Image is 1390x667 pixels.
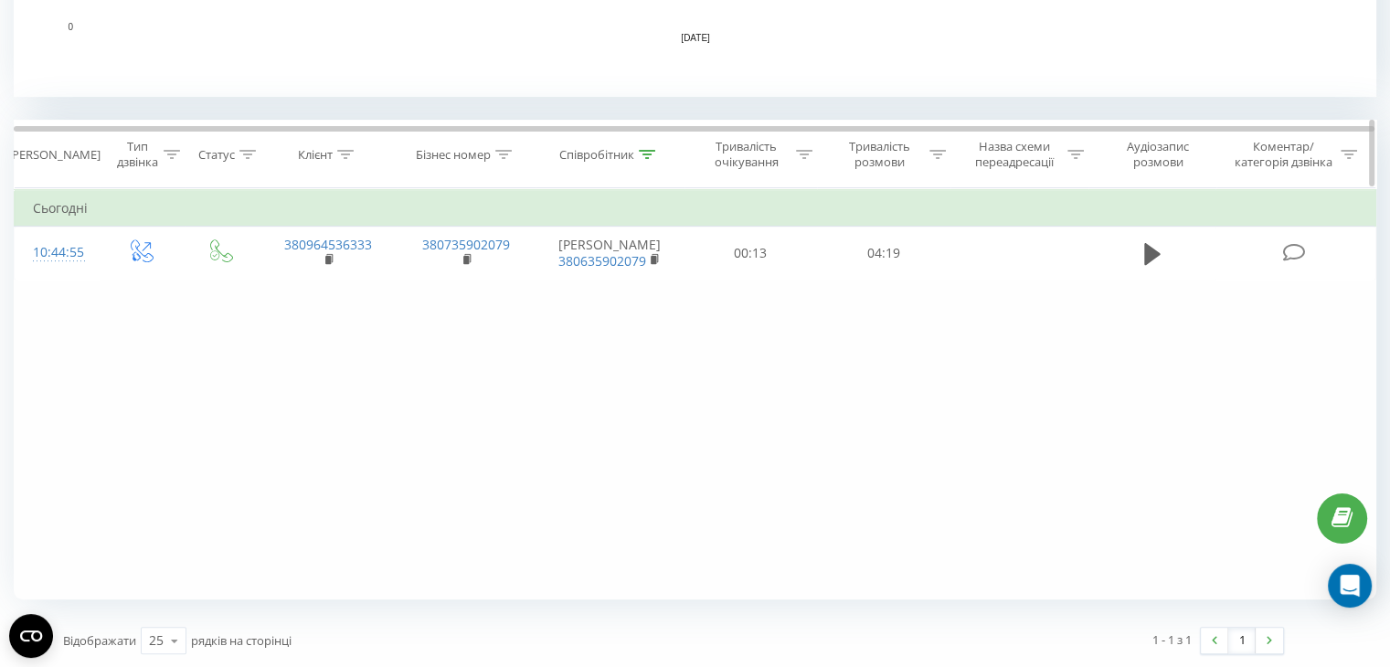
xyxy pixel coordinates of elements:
div: 25 [149,631,164,650]
td: 04:19 [817,227,950,280]
div: Тип дзвінка [115,139,158,170]
td: [PERSON_NAME] [536,227,684,280]
td: Сьогодні [15,190,1376,227]
a: 380964536333 [284,236,372,253]
span: рядків на сторінці [191,632,292,649]
span: Відображати [63,632,136,649]
text: [DATE] [681,33,710,43]
a: 380735902079 [422,236,510,253]
div: Назва схеми переадресації [967,139,1063,170]
div: [PERSON_NAME] [8,147,101,163]
div: Open Intercom Messenger [1328,564,1372,608]
div: Коментар/категорія дзвінка [1229,139,1336,170]
td: 00:13 [684,227,817,280]
div: Аудіозапис розмови [1105,139,1212,170]
a: 380635902079 [558,252,646,270]
div: Клієнт [298,147,333,163]
div: Бізнес номер [416,147,491,163]
div: 1 - 1 з 1 [1152,630,1192,649]
text: 0 [68,22,73,32]
div: Статус [198,147,235,163]
a: 1 [1228,628,1256,653]
div: Співробітник [559,147,634,163]
div: 10:44:55 [33,235,81,270]
button: Open CMP widget [9,614,53,658]
div: Тривалість очікування [701,139,792,170]
div: Тривалість розмови [833,139,925,170]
